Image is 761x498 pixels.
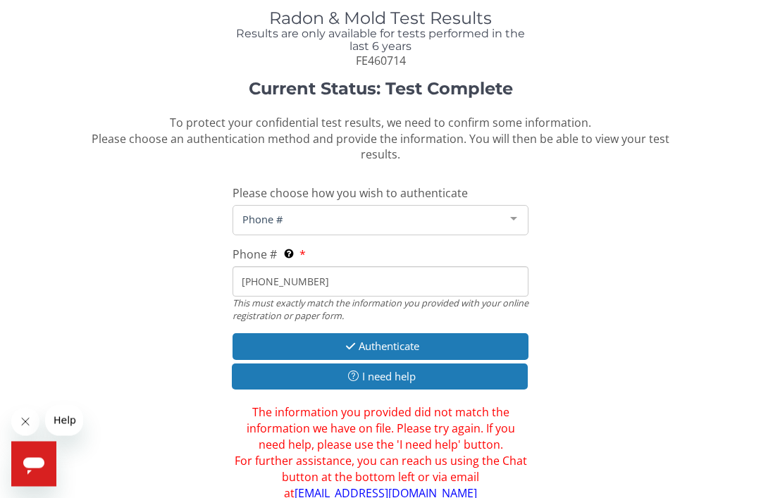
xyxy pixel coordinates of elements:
button: I need help [232,364,528,390]
span: Phone # [239,212,500,228]
span: FE460714 [356,54,406,69]
iframe: Message from company [45,405,83,436]
span: Phone # [233,247,277,263]
strong: Current Status: Test Complete [249,79,513,99]
h1: Radon & Mold Test Results [233,10,528,28]
iframe: Close message [11,408,39,436]
iframe: Button to launch messaging window [11,442,56,487]
span: Please choose how you wish to authenticate [233,186,468,201]
span: To protect your confidential test results, we need to confirm some information. Please choose an ... [92,116,669,163]
h4: Results are only available for tests performed in the last 6 years [233,28,528,53]
button: Authenticate [233,334,528,360]
div: This must exactly match the information you provided with your online registration or paper form. [233,297,528,323]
